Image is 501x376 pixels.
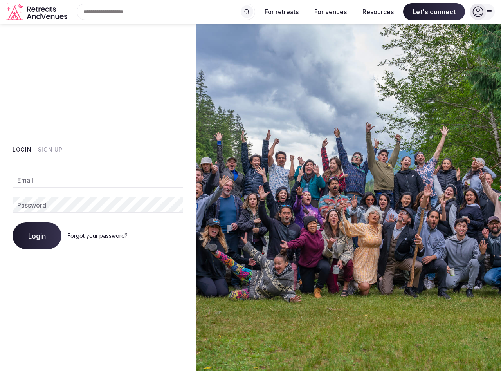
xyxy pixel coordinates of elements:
[258,3,305,20] button: For retreats
[356,3,400,20] button: Resources
[403,3,465,20] span: Let's connect
[13,222,61,249] button: Login
[13,146,32,154] button: Login
[28,232,46,240] span: Login
[6,3,69,21] svg: Retreats and Venues company logo
[68,232,128,239] a: Forgot your password?
[6,3,69,21] a: Visit the homepage
[308,3,353,20] button: For venues
[196,23,501,371] img: My Account Background
[38,146,63,154] button: Sign Up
